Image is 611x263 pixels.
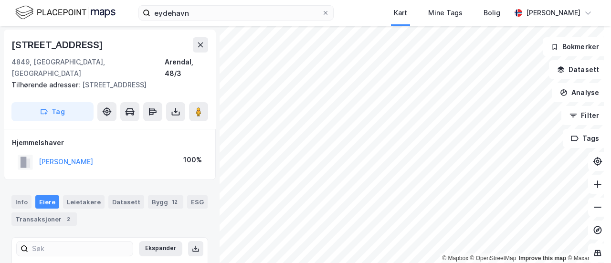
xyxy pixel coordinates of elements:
[563,217,611,263] div: Kontrollprogram for chat
[63,214,73,224] div: 2
[11,79,200,91] div: [STREET_ADDRESS]
[63,195,105,209] div: Leietakere
[563,217,611,263] iframe: Chat Widget
[15,4,116,21] img: logo.f888ab2527a4732fd821a326f86c7f29.svg
[549,60,607,79] button: Datasett
[519,255,566,262] a: Improve this map
[150,6,322,20] input: Søk på adresse, matrikkel, gårdeiere, leietakere eller personer
[165,56,208,79] div: Arendal, 48/3
[11,195,32,209] div: Info
[11,37,105,53] div: [STREET_ADDRESS]
[428,7,463,19] div: Mine Tags
[11,212,77,226] div: Transaksjoner
[11,102,94,121] button: Tag
[139,241,182,256] button: Ekspander
[552,83,607,102] button: Analyse
[108,195,144,209] div: Datasett
[12,137,208,148] div: Hjemmelshaver
[470,255,516,262] a: OpenStreetMap
[563,129,607,148] button: Tags
[11,81,82,89] span: Tilhørende adresser:
[35,195,59,209] div: Eiere
[148,195,183,209] div: Bygg
[11,56,165,79] div: 4849, [GEOGRAPHIC_DATA], [GEOGRAPHIC_DATA]
[183,154,202,166] div: 100%
[394,7,407,19] div: Kart
[170,197,179,207] div: 12
[561,106,607,125] button: Filter
[484,7,500,19] div: Bolig
[543,37,607,56] button: Bokmerker
[442,255,468,262] a: Mapbox
[526,7,580,19] div: [PERSON_NAME]
[28,242,133,256] input: Søk
[187,195,208,209] div: ESG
